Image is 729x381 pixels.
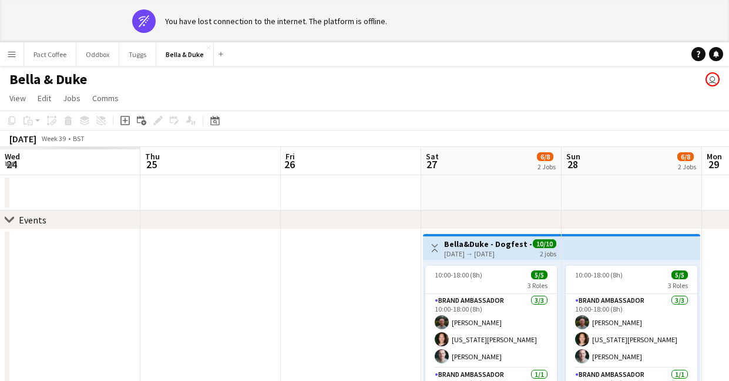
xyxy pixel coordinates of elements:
span: Comms [92,93,119,103]
span: 27 [424,158,439,171]
span: Thu [145,151,160,162]
span: 24 [3,158,20,171]
span: 10:00-18:00 (8h) [435,270,482,279]
span: Sat [426,151,439,162]
span: 26 [284,158,295,171]
div: 2 Jobs [678,162,696,171]
span: 5/5 [671,270,688,279]
div: You have lost connection to the internet. The platform is offline. [165,16,387,26]
span: View [9,93,26,103]
button: Oddbox [76,43,119,66]
div: Events [19,214,46,226]
div: [DATE] → [DATE] [444,249,532,258]
div: 2 Jobs [537,162,556,171]
span: Week 39 [39,134,68,143]
span: Wed [5,151,20,162]
button: Bella & Duke [156,43,214,66]
span: 28 [565,158,580,171]
span: 3 Roles [668,281,688,290]
span: 29 [705,158,722,171]
app-user-avatar: Chubby Bear [706,72,720,86]
div: [DATE] [9,133,36,145]
span: 3 Roles [528,281,547,290]
span: Sun [566,151,580,162]
div: 2 jobs [540,248,556,258]
h3: Bella&Duke - Dogfest - [GEOGRAPHIC_DATA] [444,239,532,249]
span: Fri [285,151,295,162]
app-card-role: Brand Ambassador3/310:00-18:00 (8h)[PERSON_NAME][US_STATE][PERSON_NAME][PERSON_NAME] [425,294,557,368]
span: Jobs [63,93,80,103]
span: 6/8 [677,152,694,161]
div: BST [73,134,85,143]
span: 10:00-18:00 (8h) [575,270,623,279]
a: Edit [33,91,56,106]
h1: Bella & Duke [9,71,87,88]
a: Comms [88,91,123,106]
app-card-role: Brand Ambassador3/310:00-18:00 (8h)[PERSON_NAME][US_STATE][PERSON_NAME][PERSON_NAME] [566,294,697,368]
button: Tuggs [119,43,156,66]
span: Edit [38,93,51,103]
span: 5/5 [531,270,547,279]
button: Pact Coffee [24,43,76,66]
span: 6/8 [537,152,553,161]
span: 25 [143,158,160,171]
span: 10/10 [533,239,556,248]
span: Mon [707,151,722,162]
a: Jobs [58,91,85,106]
a: View [5,91,31,106]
